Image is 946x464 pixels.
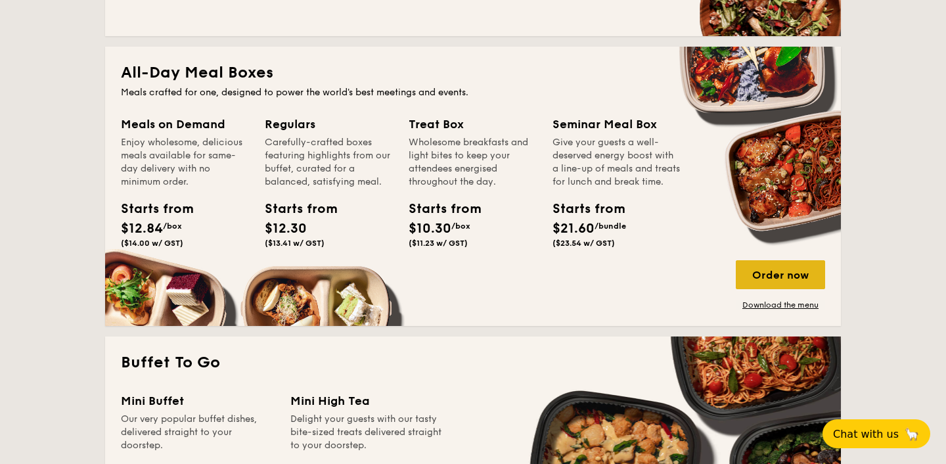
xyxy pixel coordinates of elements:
[409,239,468,248] span: ($11.23 w/ GST)
[552,221,595,237] span: $21.60
[552,115,681,133] div: Seminar Meal Box
[736,300,825,310] a: Download the menu
[121,352,825,373] h2: Buffet To Go
[265,115,393,133] div: Regulars
[265,221,307,237] span: $12.30
[121,413,275,452] div: Our very popular buffet dishes, delivered straight to your doorstep.
[265,136,393,189] div: Carefully-crafted boxes featuring highlights from our buffet, curated for a balanced, satisfying ...
[121,199,180,219] div: Starts from
[822,419,930,448] button: Chat with us🦙
[552,136,681,189] div: Give your guests a well-deserved energy boost with a line-up of meals and treats for lunch and br...
[595,221,626,231] span: /bundle
[265,199,324,219] div: Starts from
[121,239,183,248] span: ($14.00 w/ GST)
[121,221,163,237] span: $12.84
[736,260,825,289] div: Order now
[409,115,537,133] div: Treat Box
[121,392,275,410] div: Mini Buffet
[290,392,444,410] div: Mini High Tea
[552,239,615,248] span: ($23.54 w/ GST)
[121,136,249,189] div: Enjoy wholesome, delicious meals available for same-day delivery with no minimum order.
[552,199,612,219] div: Starts from
[451,221,470,231] span: /box
[409,221,451,237] span: $10.30
[833,428,899,440] span: Chat with us
[409,136,537,189] div: Wholesome breakfasts and light bites to keep your attendees energised throughout the day.
[904,427,920,442] span: 🦙
[265,239,325,248] span: ($13.41 w/ GST)
[163,221,182,231] span: /box
[290,413,444,452] div: Delight your guests with our tasty bite-sized treats delivered straight to your doorstep.
[121,62,825,83] h2: All-Day Meal Boxes
[409,199,468,219] div: Starts from
[121,115,249,133] div: Meals on Demand
[121,86,825,99] div: Meals crafted for one, designed to power the world's best meetings and events.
